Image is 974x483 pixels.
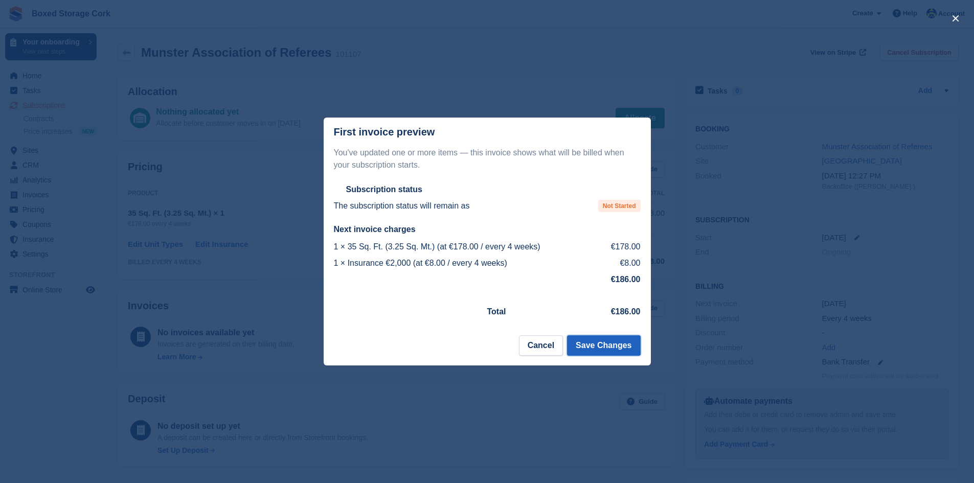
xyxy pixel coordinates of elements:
[334,255,602,271] td: 1 × Insurance €2,000 (at €8.00 / every 4 weeks)
[334,239,602,255] td: 1 × 35 Sq. Ft. (3.25 Sq. Mt.) (at €178.00 / every 4 weeks)
[598,200,641,212] span: Not Started
[334,147,641,171] p: You've updated one or more items — this invoice shows what will be billed when your subscription ...
[947,10,964,27] button: close
[611,275,641,284] strong: €186.00
[602,255,640,271] td: €8.00
[334,126,435,138] p: First invoice preview
[334,200,470,212] p: The subscription status will remain as
[602,239,640,255] td: €178.00
[334,224,641,235] h2: Next invoice charges
[567,335,640,356] button: Save Changes
[487,307,506,316] strong: Total
[346,185,422,195] h2: Subscription status
[611,307,641,316] strong: €186.00
[519,335,563,356] button: Cancel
